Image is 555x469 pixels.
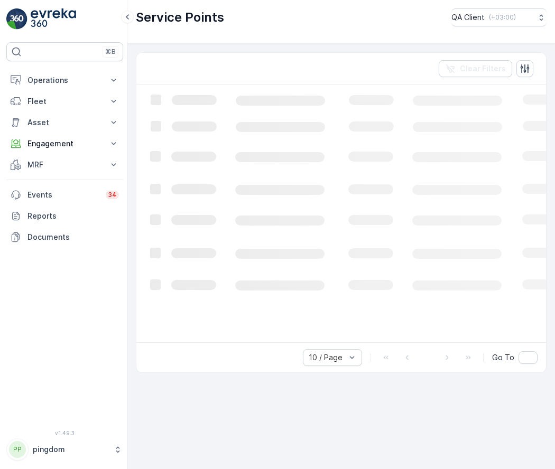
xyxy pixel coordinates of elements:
button: Operations [6,70,123,91]
p: Reports [27,211,119,221]
p: Events [27,190,99,200]
p: Engagement [27,138,102,149]
button: PPpingdom [6,438,123,461]
span: Go To [492,352,514,363]
img: logo_light-DOdMpM7g.png [31,8,76,30]
button: MRF [6,154,123,175]
button: Asset [6,112,123,133]
p: Asset [27,117,102,128]
p: 34 [108,191,117,199]
p: ⌘B [105,48,116,56]
p: ( +03:00 ) [489,13,516,22]
p: MRF [27,160,102,170]
span: v 1.49.3 [6,430,123,436]
button: Fleet [6,91,123,112]
p: Documents [27,232,119,242]
a: Reports [6,205,123,227]
button: Clear Filters [439,60,512,77]
p: Service Points [136,9,224,26]
a: Documents [6,227,123,248]
p: pingdom [33,444,108,455]
div: PP [9,441,26,458]
p: Operations [27,75,102,86]
p: Clear Filters [460,63,506,74]
a: Events34 [6,184,123,205]
p: QA Client [451,12,485,23]
button: QA Client(+03:00) [451,8,547,26]
button: Engagement [6,133,123,154]
img: logo [6,8,27,30]
p: Fleet [27,96,102,107]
